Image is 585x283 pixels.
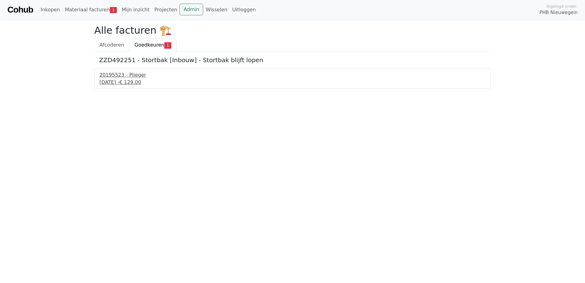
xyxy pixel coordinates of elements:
[135,42,164,48] span: Goedkeuren
[110,7,117,13] span: 1
[7,2,33,17] a: Cohub
[230,4,258,16] a: Uitloggen
[152,4,180,16] a: Projecten
[180,4,203,15] a: Admin
[546,3,578,9] span: Ingelogd onder:
[539,9,578,16] span: PHB Nieuwegein
[99,79,486,86] div: [DATE] -
[203,4,230,16] a: Wisselen
[119,4,152,16] a: Mijn inzicht
[99,71,486,79] div: 20195523 - Plieger
[99,56,486,64] h5: ZZD492251 - Stortbak [Inbouw] - Stortbak blijft lopen
[99,42,124,48] span: Afcoderen
[99,71,486,86] a: 20195523 - Plieger[DATE] -€ 129,00
[38,4,62,16] a: Inkopen
[164,42,171,48] span: 1
[94,39,129,51] a: Afcoderen
[62,4,119,16] a: Materiaal facturen1
[129,39,177,51] a: Goedkeuren1
[94,25,491,36] h2: Alle facturen 🏗️
[119,79,141,85] span: € 129,00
